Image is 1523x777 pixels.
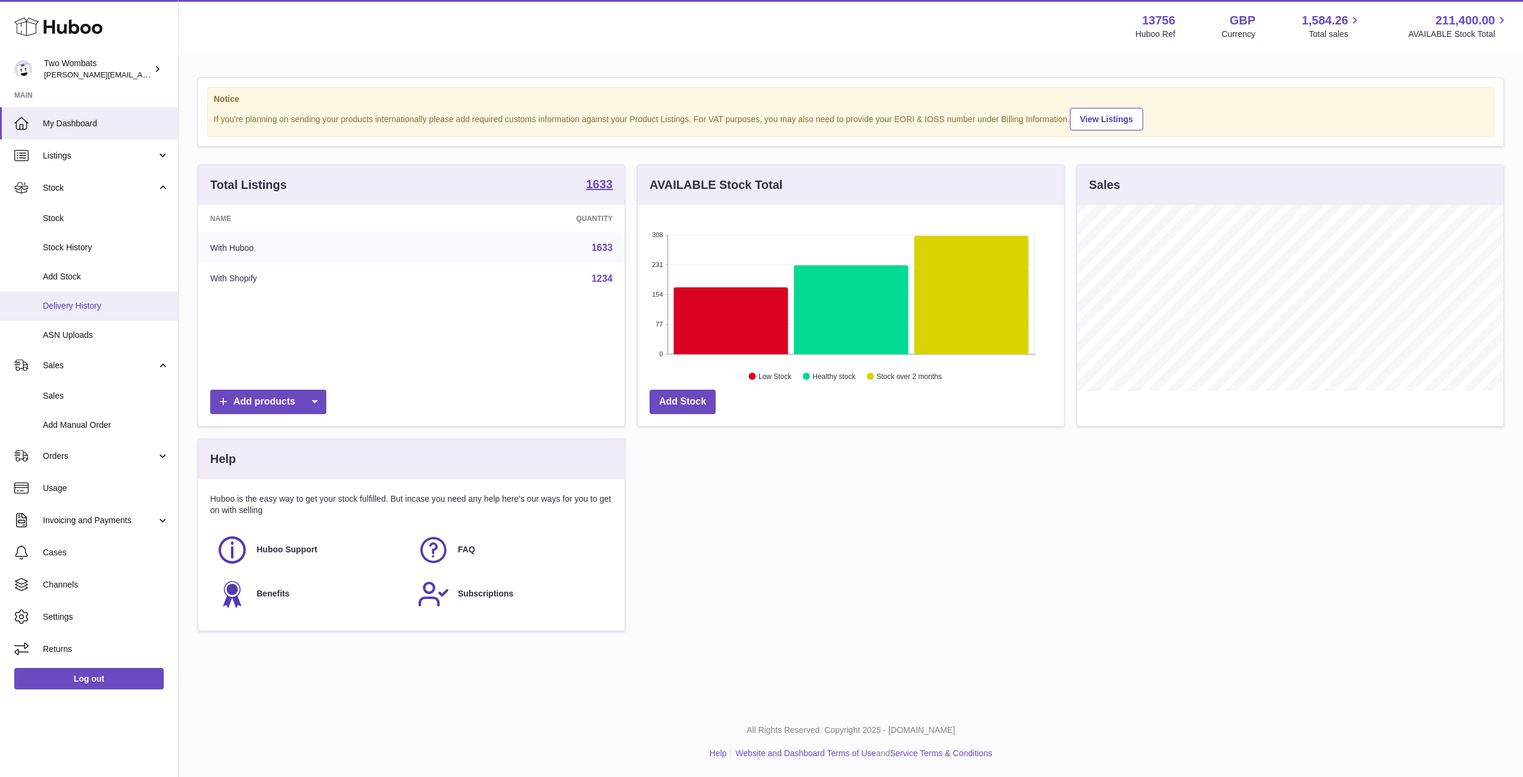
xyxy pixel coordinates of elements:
[759,372,792,381] text: Low Stock
[586,178,613,192] a: 1633
[43,182,157,194] span: Stock
[591,273,613,284] a: 1234
[1408,13,1509,40] a: 211,400.00 AVAILABLE Stock Total
[43,515,157,526] span: Invoicing and Payments
[652,231,663,238] text: 308
[417,578,607,610] a: Subscriptions
[1302,13,1362,40] a: 1,584.26 Total sales
[458,544,475,555] span: FAQ
[43,242,169,253] span: Stock History
[731,748,992,759] li: and
[43,644,169,655] span: Returns
[428,205,625,232] th: Quantity
[257,544,317,555] span: Huboo Support
[43,150,157,161] span: Listings
[210,451,236,467] h3: Help
[43,271,169,282] span: Add Stock
[43,450,157,462] span: Orders
[876,372,941,381] text: Stock over 2 months
[591,243,613,253] a: 1633
[188,725,1513,736] p: All Rights Reserved. Copyright 2025 - [DOMAIN_NAME]
[44,70,302,79] span: [PERSON_NAME][EMAIL_ADDRESS][PERSON_NAME][DOMAIN_NAME]
[1302,13,1349,29] span: 1,584.26
[1229,13,1255,29] strong: GBP
[214,106,1488,130] div: If you're planning on sending your products internationally please add required customs informati...
[43,330,169,341] span: ASN Uploads
[43,547,169,558] span: Cases
[43,360,157,371] span: Sales
[216,534,405,566] a: Huboo Support
[43,611,169,623] span: Settings
[43,390,169,402] span: Sales
[1142,13,1175,29] strong: 13756
[650,390,716,414] a: Add Stock
[43,483,169,494] span: Usage
[458,588,513,599] span: Subscriptions
[257,588,289,599] span: Benefits
[650,177,782,193] h3: AVAILABLE Stock Total
[214,94,1488,105] strong: Notice
[890,748,993,758] a: Service Terms & Conditions
[1435,13,1495,29] span: 211,400.00
[586,178,613,190] strong: 1633
[652,261,663,268] text: 231
[417,534,607,566] a: FAQ
[44,58,151,80] div: Two Wombats
[656,321,663,328] text: 77
[14,60,32,78] img: philip.carroll@twowombats.com
[43,118,169,129] span: My Dashboard
[210,493,613,516] p: Huboo is the easy way to get your stock fulfilled. But incase you need any help here's our ways f...
[14,668,164,689] a: Log out
[198,232,428,263] td: With Huboo
[198,263,428,294] td: With Shopify
[813,372,856,381] text: Healthy stock
[1222,29,1256,40] div: Currency
[43,419,169,431] span: Add Manual Order
[710,748,727,758] a: Help
[43,213,169,224] span: Stock
[652,291,663,298] text: 154
[1309,29,1362,40] span: Total sales
[43,300,169,312] span: Delivery History
[210,390,326,414] a: Add products
[43,579,169,590] span: Channels
[659,350,663,358] text: 0
[1408,29,1509,40] span: AVAILABLE Stock Total
[735,748,876,758] a: Website and Dashboard Terms of Use
[198,205,428,232] th: Name
[210,177,287,193] h3: Total Listings
[1089,177,1120,193] h3: Sales
[1070,108,1143,130] a: View Listings
[1135,29,1175,40] div: Huboo Ref
[216,578,405,610] a: Benefits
